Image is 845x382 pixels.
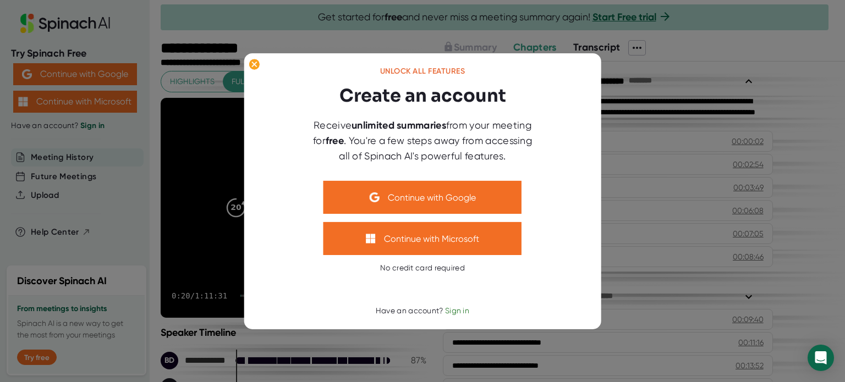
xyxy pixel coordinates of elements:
[323,222,522,255] button: Continue with Microsoft
[808,345,834,371] div: Open Intercom Messenger
[445,306,469,315] span: Sign in
[380,67,465,76] div: Unlock all features
[323,181,522,214] button: Continue with Google
[370,192,380,202] img: Aehbyd4JwY73AAAAAElFTkSuQmCC
[339,82,506,109] h3: Create an account
[352,119,446,131] b: unlimited summaries
[376,306,469,316] div: Have an account?
[307,118,538,163] div: Receive from your meeting for . You're a few steps away from accessing all of Spinach AI's powerf...
[380,263,465,273] div: No credit card required
[326,135,344,147] b: free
